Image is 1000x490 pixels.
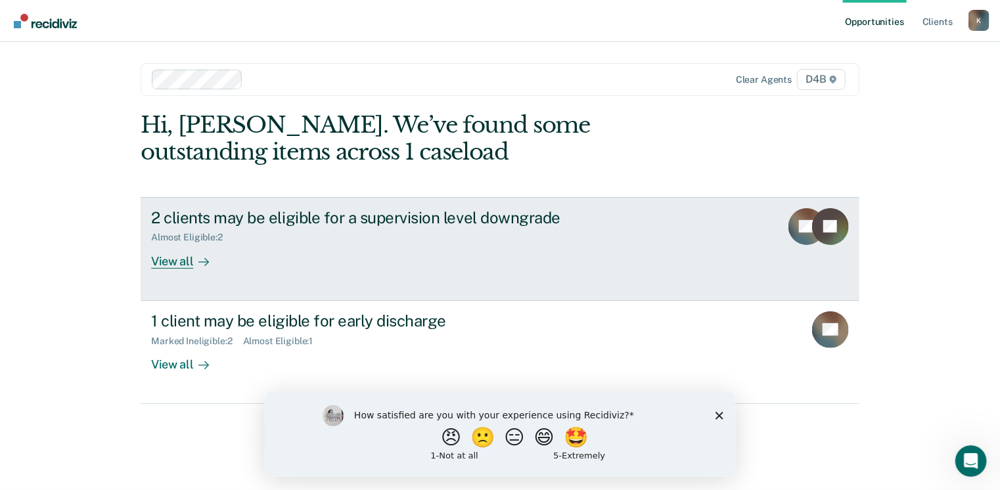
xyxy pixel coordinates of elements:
div: View all [151,243,225,269]
span: D4B [797,69,845,90]
a: 1 client may be eligible for early dischargeMarked Ineligible:2Almost Eligible:1View all [141,301,859,404]
div: K [968,10,989,31]
img: Recidiviz [14,14,77,28]
iframe: Survey by Kim from Recidiviz [265,392,735,477]
div: 2 clients may be eligible for a supervision level downgrade [151,208,612,227]
a: 2 clients may be eligible for a supervision level downgradeAlmost Eligible:2View all [141,197,859,301]
div: View all [151,346,225,372]
div: Hi, [PERSON_NAME]. We’ve found some outstanding items across 1 caseload [141,112,716,166]
div: Marked Ineligible : 2 [151,336,242,347]
div: Almost Eligible : 2 [151,232,233,243]
button: Profile dropdown button [968,10,989,31]
div: Clear agents [736,74,792,85]
div: 1 client may be eligible for early discharge [151,311,612,330]
iframe: Intercom live chat [955,445,987,477]
div: Almost Eligible : 1 [243,336,324,347]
